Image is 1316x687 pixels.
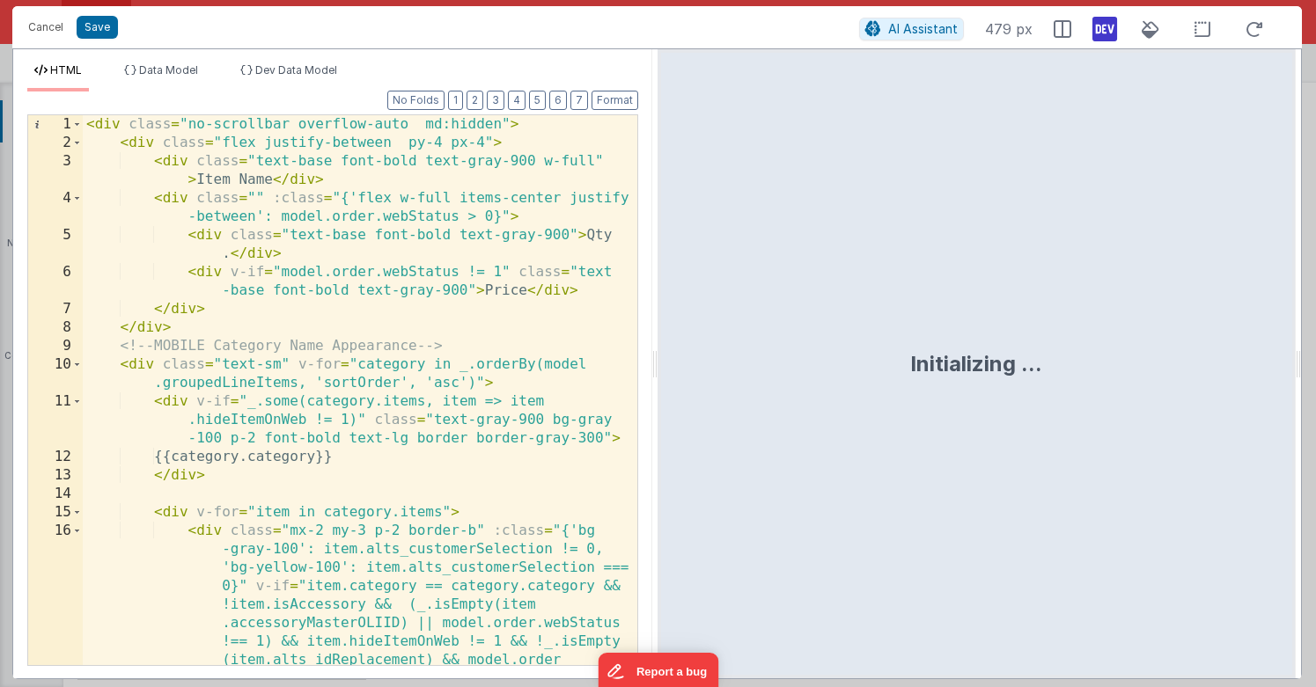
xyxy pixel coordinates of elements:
button: No Folds [387,91,445,110]
div: 12 [28,448,83,466]
button: 3 [487,91,504,110]
div: 11 [28,392,83,448]
span: AI Assistant [888,21,958,36]
div: 3 [28,152,83,189]
button: 6 [549,91,567,110]
div: 4 [28,189,83,226]
div: 13 [28,466,83,485]
div: 15 [28,503,83,522]
button: 4 [508,91,526,110]
div: 9 [28,337,83,355]
button: Save [77,16,118,39]
div: 7 [28,300,83,318]
button: 2 [467,91,483,110]
div: 6 [28,263,83,300]
button: Cancel [19,15,72,40]
span: Data Model [139,63,198,77]
button: 1 [448,91,463,110]
div: 1 [28,115,83,134]
div: 2 [28,134,83,152]
span: 479 px [985,18,1033,40]
div: Initializing ... [910,350,1042,378]
button: AI Assistant [859,18,964,40]
div: 5 [28,226,83,263]
button: 5 [529,91,546,110]
div: 14 [28,485,83,503]
span: Dev Data Model [255,63,337,77]
div: 10 [28,355,83,392]
button: 7 [570,91,588,110]
button: Format [592,91,638,110]
div: 8 [28,318,83,337]
span: HTML [50,63,82,77]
